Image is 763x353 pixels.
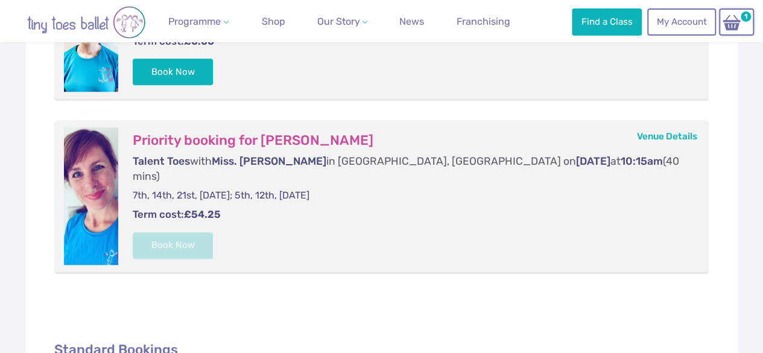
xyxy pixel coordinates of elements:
[184,208,221,220] strong: £54.25
[133,155,190,167] span: Talent Toes
[452,10,515,34] a: Franchising
[133,232,214,259] button: Book Now
[133,59,214,85] button: Book Now
[317,16,359,27] span: Our Story
[576,155,610,167] span: [DATE]
[262,16,285,27] span: Shop
[647,8,716,35] a: My Account
[719,8,754,36] a: 1
[163,10,233,34] a: Programme
[133,208,685,222] p: Term cost:
[212,155,326,167] span: Miss. [PERSON_NAME]
[572,8,642,35] a: Find a Class
[133,132,685,149] h3: Priority booking for [PERSON_NAME]
[739,10,753,24] span: 1
[637,131,697,142] a: Venue Details
[133,154,685,183] p: with in [GEOGRAPHIC_DATA], [GEOGRAPHIC_DATA] on at (40 mins)
[257,10,290,34] a: Shop
[394,10,429,34] a: News
[399,16,424,27] span: News
[457,16,510,27] span: Franchising
[133,189,685,202] p: 7th, 14th, 21st, [DATE]; 5th, 12th, [DATE]
[168,16,221,27] span: Programme
[184,35,214,47] strong: £0.00
[621,155,663,167] span: 10:15am
[312,10,372,34] a: Our Story
[14,6,159,39] img: tiny toes ballet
